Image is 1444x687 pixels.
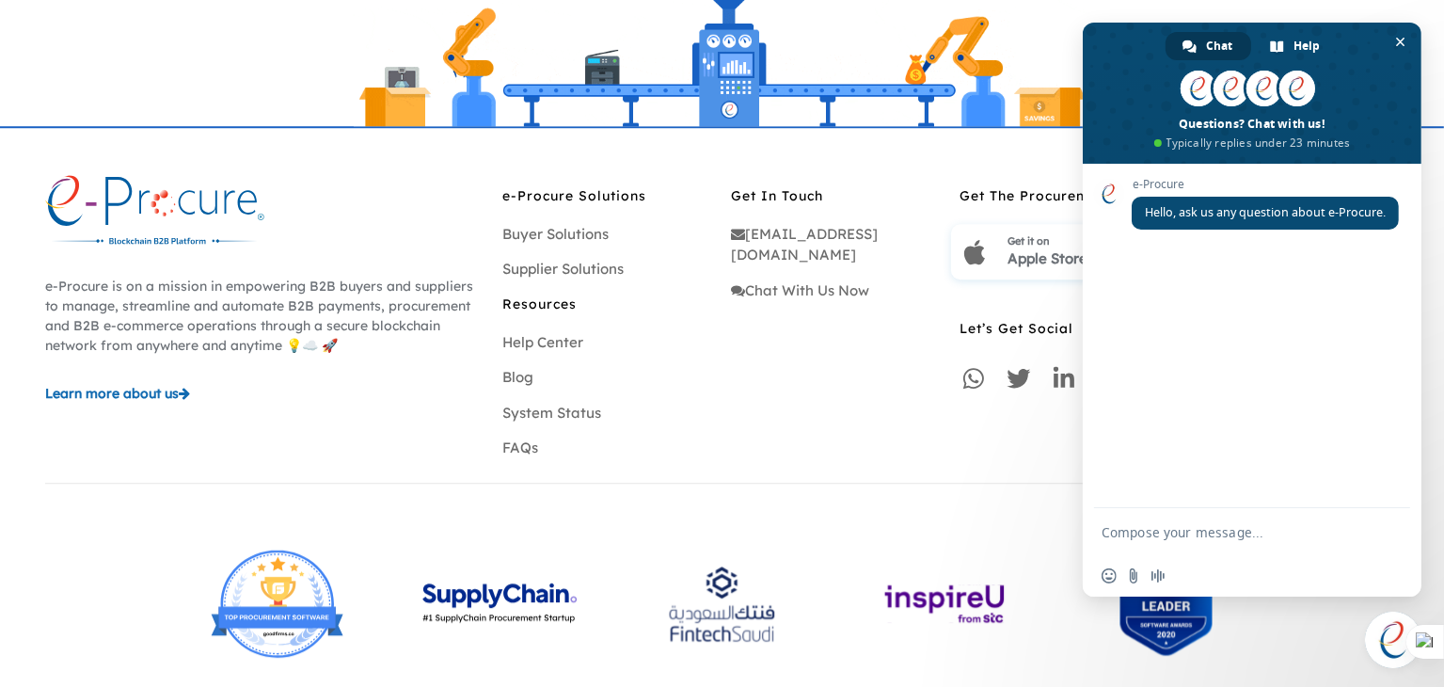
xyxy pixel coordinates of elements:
div: Get The Procurement App [960,186,1399,196]
span: e-Procure [1132,178,1399,191]
span: Audio message [1150,568,1166,583]
div: Help [1253,32,1339,60]
div: Chat [1166,32,1251,60]
div: Resources [502,295,712,304]
img: logo [45,175,264,248]
a: Supplier Solutions [502,260,624,278]
a: Buyer Solutions [502,225,609,243]
p: e-Procure is on a mission in empowering B2B buyers and suppliers to manage, streamline and automa... [45,277,484,356]
span: Insert an emoji [1102,568,1117,583]
a: FAQs [502,439,538,456]
a: Learn more about us [45,384,484,404]
a: System Status [502,404,601,422]
span: Send a file [1126,568,1141,583]
textarea: Compose your message... [1102,524,1361,541]
span: Close chat [1390,32,1410,52]
span: Hello, ask us any question about e-Procure. [1145,204,1386,220]
a: Chat With Us Now [731,281,869,299]
a: [EMAIL_ADDRESS][DOMAIN_NAME] [731,225,878,264]
p: Get it on [1008,229,1132,249]
div: Get In Touch [731,186,941,196]
a: Help Center [502,333,583,351]
span: Help [1293,32,1320,60]
p: Apple Store [1008,248,1132,270]
span: Chat [1206,32,1232,60]
div: e-Procure Solutions [502,186,712,196]
div: Let’s Get Social [960,319,1399,328]
a: Blog [502,368,533,386]
span: Learn more about us [45,385,179,402]
div: Close chat [1365,612,1421,668]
